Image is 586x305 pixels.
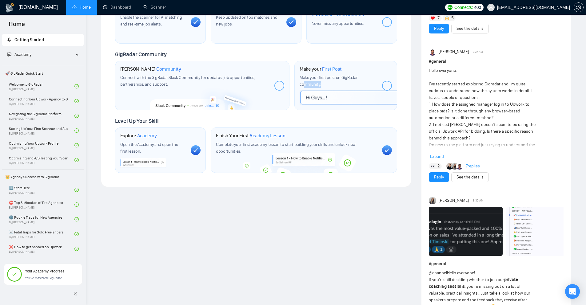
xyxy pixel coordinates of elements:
span: Never miss any opportunities. [312,21,364,26]
span: 7 [437,15,440,21]
img: slackcommunity-bg.png [150,85,254,110]
img: 🙌 [445,16,449,20]
button: Reply [429,172,449,182]
img: logo [5,3,15,13]
a: Setting Up Your First Scanner and Auto-BidderBy[PERSON_NAME] [9,124,74,137]
span: Home [4,20,30,33]
a: Welcome to GigRadarBy[PERSON_NAME] [9,80,74,93]
span: check-circle [74,217,79,221]
span: [PERSON_NAME] [439,49,469,55]
span: rocket [7,37,11,42]
span: First Post [322,66,342,72]
a: homeHome [72,5,91,10]
span: check-circle [74,247,79,251]
li: Getting Started [2,34,84,46]
span: Academy [14,52,31,57]
a: See the details [456,174,484,181]
a: ⛔ Top 3 Mistakes of Pro AgenciesBy[PERSON_NAME] [9,198,74,211]
span: Your Academy Progress [25,269,64,273]
h1: Explore [120,133,157,139]
span: Academy [137,133,157,139]
a: See the details [456,25,484,32]
a: ❌ How to get banned on UpworkBy[PERSON_NAME] [9,242,74,256]
img: Preet Patel [429,48,436,56]
a: searchScanner [143,5,166,10]
a: Connecting Your Upwork Agency to GigRadarBy[PERSON_NAME] [9,94,74,108]
div: Hello everyone, I’ve recently started exploring Gigradar and I’m quite curious to understand how ... [429,67,537,175]
a: Optimizing and A/B Testing Your Scanner for Better ResultsBy[PERSON_NAME] [9,153,74,167]
a: Reply [434,25,444,32]
span: 8:30 AM [473,198,484,203]
span: Make your first post on GigRadar community. [300,75,357,87]
h1: Finish Your First [216,133,285,139]
span: check-circle [74,128,79,133]
span: Getting Started [14,37,44,42]
span: Complete your first academy lesson to start building your skills and unlock new opportunities. [216,142,356,154]
span: Keep updated on top matches and new jobs. [216,15,277,27]
button: setting [574,2,584,12]
a: Optimizing Your Upwork ProfileBy[PERSON_NAME] [9,139,74,152]
div: Open Intercom Messenger [565,284,580,299]
h1: # general [429,260,564,267]
img: ❤️ [431,16,435,20]
a: Reply [434,174,444,181]
img: 👀 [431,164,435,168]
span: check-circle [74,158,79,162]
span: @channel [429,270,447,276]
h1: [PERSON_NAME] [120,66,181,72]
span: Academy [7,52,31,57]
a: setting [574,5,584,10]
span: 2 [437,163,440,169]
h1: # general [429,58,564,65]
img: F09LBG3JBFD-Screenshot%202025-10-15%20at%2000.37.36.png [429,207,503,256]
span: [PERSON_NAME] [439,197,469,204]
a: Navigating the GigRadar PlatformBy[PERSON_NAME] [9,109,74,123]
span: check-circle [74,99,79,103]
span: 9:37 AM [473,49,483,55]
a: dashboardDashboard [103,5,131,10]
span: Academy Lesson [249,133,285,139]
button: Reply [429,24,449,33]
span: Community [156,66,181,72]
span: Open the Academy and open the first lesson. [120,142,178,154]
span: Connects: [454,4,473,11]
h1: Make your [300,66,342,72]
button: See the details [451,172,489,182]
a: 7replies [466,163,480,169]
span: double-left [73,291,79,297]
span: check [12,272,17,276]
span: check-circle [74,232,79,236]
a: 1️⃣ Start HereBy[PERSON_NAME] [9,183,74,197]
img: upwork-logo.png [448,5,452,10]
span: check-circle [74,84,79,88]
span: You’ve mastered GigRadar [25,276,62,280]
span: check-circle [74,114,79,118]
span: Automatic Proposal Send [312,12,364,18]
img: Stefan [446,163,453,170]
span: GigRadar Community [115,51,167,58]
span: 🚀 GigRadar Quick Start [3,67,83,80]
span: Expand [430,154,444,159]
a: 🌚 Rookie Traps for New AgenciesBy[PERSON_NAME] [9,213,74,226]
span: check-circle [74,202,79,207]
button: See the details [451,24,489,33]
span: user [489,5,493,10]
span: 5 [451,15,454,21]
span: Connect with the GigRadar Slack Community for updates, job opportunities, partnerships, and support. [120,75,255,87]
img: Preet Patel [456,163,463,170]
span: Level Up Your Skill [115,118,158,124]
span: 400 [474,4,481,11]
img: Mariia Heshka [451,163,458,170]
span: 👑 Agency Success with GigRadar [3,171,83,183]
img: F09LFRNEKCN-Screenshot%202025-10-14%20at%2021.09.45.png [506,207,580,256]
a: ☠️ Fatal Traps for Solo FreelancersBy[PERSON_NAME] [9,227,74,241]
span: check-circle [74,143,79,147]
span: fund-projection-screen [7,52,11,57]
img: Mariia Heshka [429,197,436,204]
span: check-circle [74,188,79,192]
